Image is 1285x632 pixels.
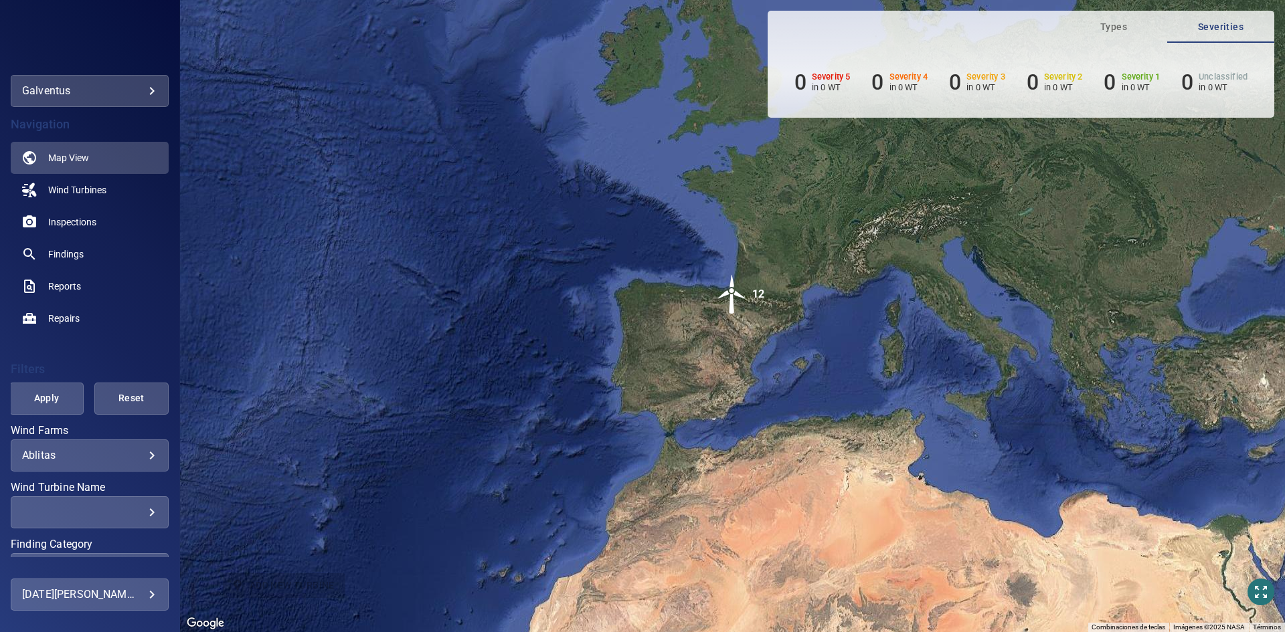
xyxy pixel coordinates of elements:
p: in 0 WT [966,82,1005,92]
img: Google [183,615,228,632]
p: in 0 WT [1044,82,1083,92]
label: Wind Turbine Name [11,482,169,493]
h6: Severity 2 [1044,72,1083,82]
a: repairs noActive [11,302,169,334]
div: [DATE][PERSON_NAME] [22,584,157,605]
a: Términos (se abre en una nueva pestaña) [1253,623,1281,631]
a: map active [11,142,169,174]
label: Finding Category [11,539,169,550]
button: Reset [94,383,169,415]
img: windFarmIcon.svg [712,274,752,314]
gmp-advanced-marker: 12 [712,274,752,316]
a: findings noActive [11,238,169,270]
span: Reset [111,390,152,407]
li: Severity 5 [794,70,851,95]
span: Reports [48,280,81,293]
span: Imágenes ©2025 NASA [1173,623,1245,631]
li: Severity 2 [1027,70,1083,95]
h4: Navigation [11,118,169,131]
h6: Severity 4 [889,72,928,82]
div: galventus [11,75,169,107]
li: Severity 4 [871,70,928,95]
h6: Severity 3 [966,72,1005,82]
button: Apply [9,383,84,415]
h6: 0 [949,70,961,95]
div: Wind Turbine Name [11,496,169,528]
li: Severity 3 [949,70,1005,95]
h6: 0 [794,70,806,95]
h6: 0 [871,70,883,95]
a: reports noActive [11,270,169,302]
span: Severities [1175,19,1266,35]
div: Finding Category [11,553,169,585]
div: galventus [22,80,157,102]
li: Severity Unclassified [1181,70,1248,95]
h6: Severity 5 [812,72,851,82]
p: in 0 WT [889,82,928,92]
span: Map View [48,151,89,165]
div: Ablitas [22,449,157,461]
span: Findings [48,247,84,261]
span: Apply [26,390,67,407]
label: Wind Farms [11,425,169,436]
h6: 0 [1027,70,1039,95]
span: Types [1068,19,1159,35]
h6: 0 [1104,70,1116,95]
a: inspections noActive [11,206,169,238]
a: Abre esta zona en Google Maps (se abre en una nueva ventana) [183,615,228,632]
div: Wind Farms [11,439,169,471]
div: 12 [752,274,764,314]
img: galventus-logo [54,33,126,47]
button: Combinaciones de teclas [1092,623,1165,632]
h4: Filters [11,362,169,376]
span: Inspections [48,215,96,229]
p: in 0 WT [1199,82,1248,92]
h6: 0 [1181,70,1193,95]
a: windturbines noActive [11,174,169,206]
li: Severity 1 [1104,70,1160,95]
h6: Severity 1 [1122,72,1161,82]
p: in 0 WT [1122,82,1161,92]
span: Wind Turbines [48,183,106,197]
p: in 0 WT [812,82,851,92]
span: Repairs [48,312,80,325]
h6: Unclassified [1199,72,1248,82]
